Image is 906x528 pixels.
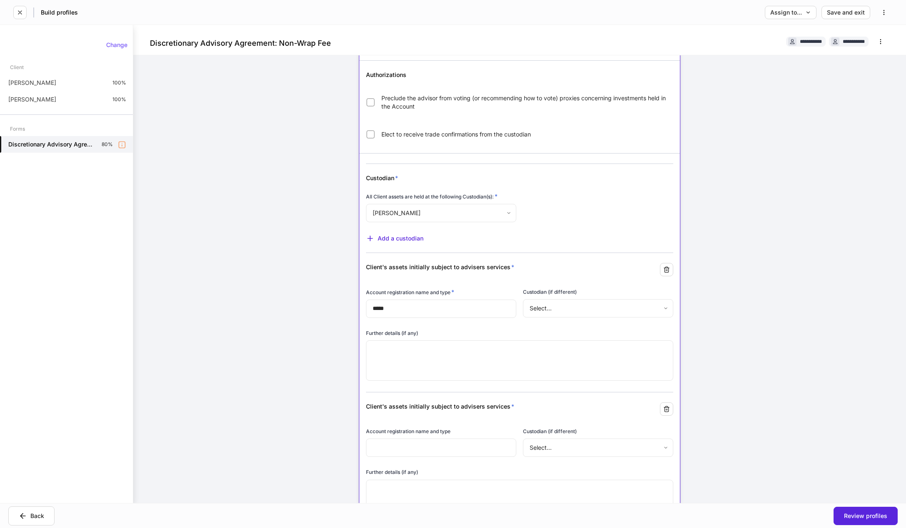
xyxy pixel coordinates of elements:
button: Review profiles [834,507,898,525]
h6: Further details (if any) [366,329,418,337]
div: Change [106,42,127,48]
div: Review profiles [844,513,887,519]
p: 100% [112,96,126,103]
h5: Authorizations [366,71,673,79]
h6: Account registration name and type [366,427,451,435]
div: Assign to... [770,10,811,15]
button: Assign to... [765,6,816,19]
h5: Build profiles [41,8,78,17]
div: Client's assets initially subject to advisers services [366,402,569,411]
button: Change [101,38,133,52]
div: Select... [523,439,673,457]
h5: Discretionary Advisory Agreement: Non-Wrap Fee [8,140,95,149]
div: [PERSON_NAME] [366,204,516,222]
button: Save and exit [821,6,870,19]
div: Save and exit [827,10,865,15]
button: Add a custodian [366,234,423,243]
div: Client's assets initially subject to advisers services [366,263,569,271]
div: Custodian [366,174,569,182]
h6: Custodian (if different) [523,288,577,296]
span: Elect to receive trade confirmations from the custodian [381,130,531,139]
h4: Discretionary Advisory Agreement: Non-Wrap Fee [150,38,331,48]
div: Forms [10,121,25,136]
h6: Account registration name and type [366,288,454,296]
span: Preclude the advisor from voting (or recommending how to vote) proxies concerning investments hel... [381,94,669,111]
p: 80% [102,141,113,148]
h6: Further details (if any) [366,468,418,476]
p: [PERSON_NAME] [8,95,56,104]
div: Client [10,60,24,74]
div: Select... [523,299,673,317]
h6: All Client assets are held at the following Custodian(s): [366,192,498,201]
p: 100% [112,79,126,86]
button: Back [8,506,55,526]
p: [PERSON_NAME] [8,79,56,87]
h6: Custodian (if different) [523,427,577,435]
div: Back [19,512,44,520]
